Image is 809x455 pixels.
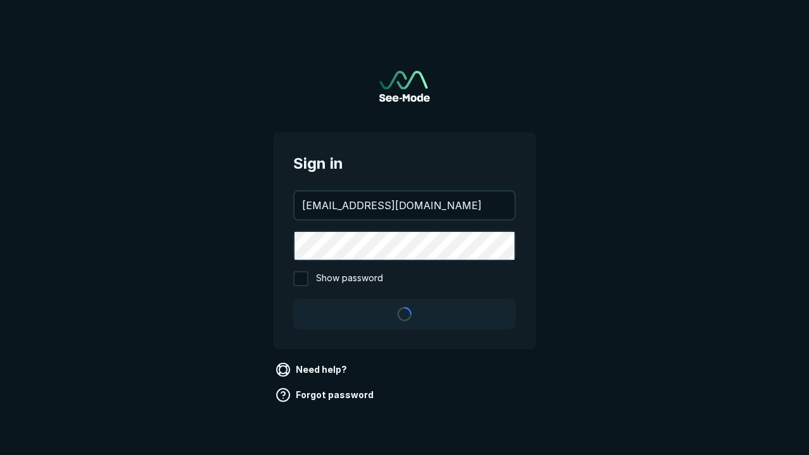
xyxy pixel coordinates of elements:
a: Go to sign in [379,71,430,102]
a: Forgot password [273,385,379,405]
a: Need help? [273,360,352,380]
img: See-Mode Logo [379,71,430,102]
span: Show password [316,271,383,286]
span: Sign in [293,152,516,175]
input: your@email.com [295,191,514,219]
